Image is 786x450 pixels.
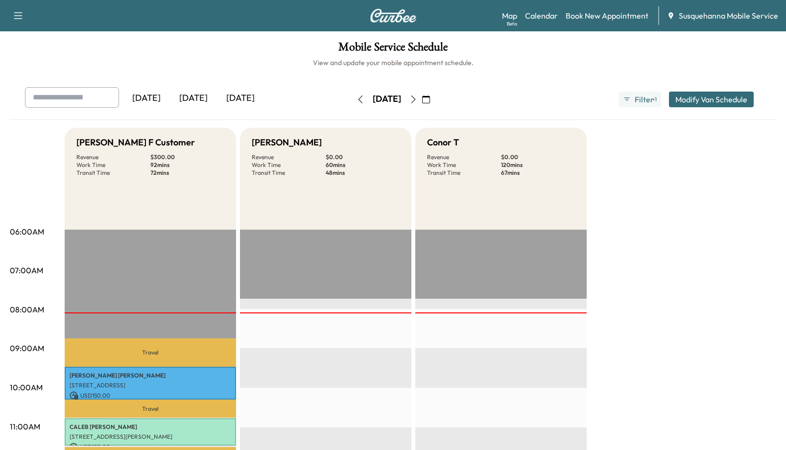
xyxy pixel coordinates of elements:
p: 07:00AM [10,264,43,276]
p: [PERSON_NAME] [PERSON_NAME] [70,372,231,379]
p: Revenue [427,153,501,161]
p: 60 mins [326,161,400,169]
p: Transit Time [76,169,150,177]
p: 08:00AM [10,304,44,315]
p: Work Time [76,161,150,169]
p: Travel [65,400,236,418]
p: 10:00AM [10,381,43,393]
span: Filter [635,94,652,105]
p: 06:00AM [10,226,44,237]
p: Revenue [76,153,150,161]
p: 120 mins [501,161,575,169]
span: Susquehanna Mobile Service [679,10,778,22]
p: 11:00AM [10,421,40,432]
a: MapBeta [502,10,517,22]
p: Transit Time [252,169,326,177]
div: [DATE] [373,93,401,105]
p: Travel [65,338,236,367]
h5: [PERSON_NAME] F Customer [76,136,195,149]
p: 72 mins [150,169,224,177]
img: Curbee Logo [370,9,417,23]
p: $ 0.00 [326,153,400,161]
p: $ 0.00 [501,153,575,161]
p: 67 mins [501,169,575,177]
p: 48 mins [326,169,400,177]
p: Transit Time [427,169,501,177]
h6: View and update your mobile appointment schedule. [10,58,776,68]
p: 09:00AM [10,342,44,354]
p: Work Time [252,161,326,169]
div: [DATE] [217,87,264,110]
p: $ 300.00 [150,153,224,161]
p: USD 150.00 [70,391,231,400]
p: Revenue [252,153,326,161]
div: [DATE] [123,87,170,110]
span: 1 [655,95,657,103]
button: Modify Van Schedule [669,92,754,107]
div: [DATE] [170,87,217,110]
p: [STREET_ADDRESS] [70,381,231,389]
h5: [PERSON_NAME] [252,136,322,149]
h5: Conor T [427,136,459,149]
p: [STREET_ADDRESS][PERSON_NAME] [70,433,231,441]
button: Filter●1 [619,92,661,107]
p: Work Time [427,161,501,169]
h1: Mobile Service Schedule [10,41,776,58]
p: CALEB [PERSON_NAME] [70,423,231,431]
div: Beta [507,20,517,27]
p: 92 mins [150,161,224,169]
a: Calendar [525,10,558,22]
span: ● [652,97,654,102]
a: Book New Appointment [566,10,648,22]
